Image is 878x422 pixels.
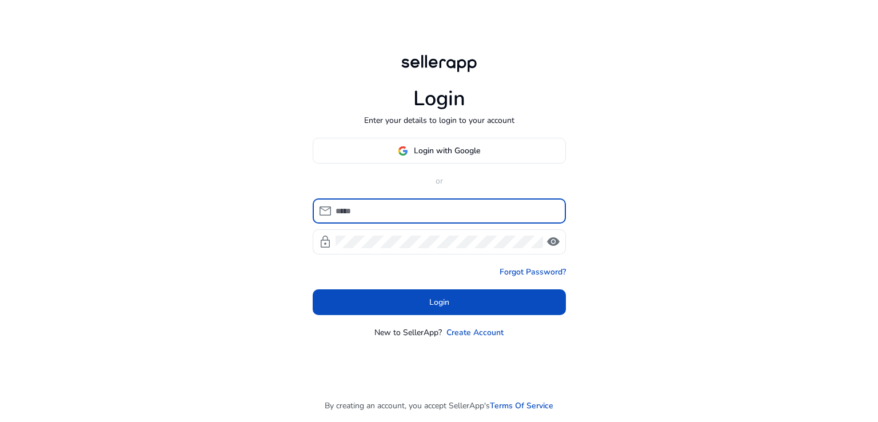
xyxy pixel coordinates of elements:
[546,235,560,249] span: visibility
[313,289,566,315] button: Login
[318,204,332,218] span: mail
[318,235,332,249] span: lock
[446,327,504,339] a: Create Account
[413,86,465,111] h1: Login
[364,114,514,126] p: Enter your details to login to your account
[398,146,408,156] img: google-logo.svg
[500,266,566,278] a: Forgot Password?
[429,296,449,308] span: Login
[374,327,442,339] p: New to SellerApp?
[490,400,553,412] a: Terms Of Service
[313,175,566,187] p: or
[414,145,480,157] span: Login with Google
[313,138,566,164] button: Login with Google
